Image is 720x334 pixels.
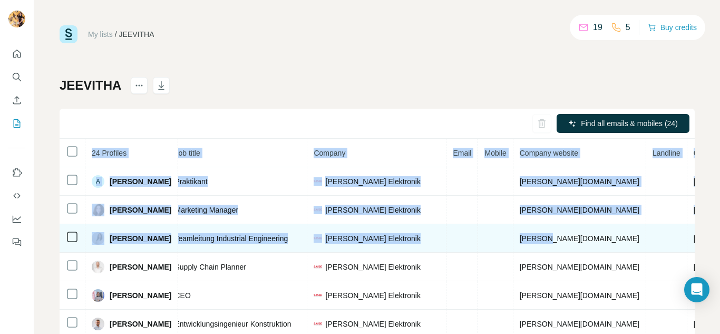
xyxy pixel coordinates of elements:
span: [PERSON_NAME] Elektronik [325,176,421,187]
span: [PERSON_NAME][DOMAIN_NAME] [520,263,639,271]
img: company-logo [314,291,322,300]
span: [PERSON_NAME] [110,262,171,272]
span: 24 Profiles [92,149,127,157]
p: 19 [593,21,602,34]
span: Find all emails & mobiles (24) [581,118,678,129]
div: A [92,175,104,188]
button: Use Surfe on LinkedIn [8,163,25,182]
span: [PERSON_NAME] Elektronik [325,290,421,301]
span: Mobile [484,149,506,157]
span: Company [314,149,345,157]
p: 5 [626,21,630,34]
div: JEEVITHA [119,29,154,40]
img: Avatar [92,204,104,216]
img: company-logo [314,206,322,214]
img: Avatar [92,232,104,245]
span: [PERSON_NAME] [110,205,171,215]
span: CEO [174,291,190,300]
img: Surfe Logo [60,25,77,43]
button: Buy credits [648,20,697,35]
span: [PERSON_NAME][DOMAIN_NAME] [520,320,639,328]
span: [PERSON_NAME] Elektronik [325,319,421,329]
span: [PERSON_NAME] [110,319,171,329]
img: company-logo [314,320,322,328]
span: Teamleitung Industrial Engineering [174,234,288,243]
span: Praktikant [174,177,207,186]
span: [PERSON_NAME][DOMAIN_NAME] [520,234,639,243]
img: company-logo [314,263,322,271]
img: Avatar [92,318,104,330]
span: [PERSON_NAME][DOMAIN_NAME] [520,291,639,300]
img: Avatar [92,261,104,273]
span: [PERSON_NAME][DOMAIN_NAME] [520,206,639,214]
span: Supply Chain Planner [174,263,246,271]
img: Avatar [92,289,104,302]
button: Dashboard [8,209,25,228]
button: Find all emails & mobiles (24) [557,114,689,133]
span: Landline [653,149,680,157]
button: Enrich CSV [8,91,25,110]
div: Open Intercom Messenger [684,277,709,302]
span: [PERSON_NAME] [110,233,171,244]
button: Use Surfe API [8,186,25,205]
button: Quick start [8,44,25,63]
span: [PERSON_NAME] Elektronik [325,205,421,215]
button: Search [8,68,25,87]
span: Country [694,149,719,157]
span: [PERSON_NAME] Elektronik [325,233,421,244]
span: [PERSON_NAME] Elektronik [325,262,421,272]
span: Job title [174,149,200,157]
span: Marketing Manager [174,206,238,214]
button: actions [131,77,148,94]
span: Entwicklungsingenieur Konstruktion [174,320,291,328]
button: Feedback [8,233,25,252]
button: My lists [8,114,25,133]
span: Company website [520,149,578,157]
span: [PERSON_NAME][DOMAIN_NAME] [520,177,639,186]
span: [PERSON_NAME] [110,176,171,187]
li: / [115,29,117,40]
a: My lists [88,30,113,39]
span: Email [453,149,471,157]
h1: JEEVITHA [60,77,121,94]
img: Avatar [8,11,25,27]
img: company-logo [314,177,322,186]
img: company-logo [314,234,322,243]
span: [PERSON_NAME] [110,290,171,301]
